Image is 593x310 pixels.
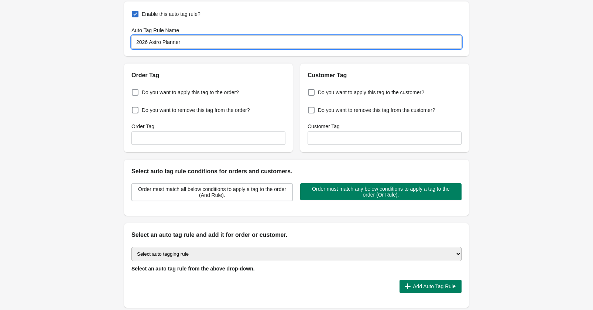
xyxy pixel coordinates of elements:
button: Order must match all below conditions to apply a tag to the order (And Rule). [131,183,293,201]
span: Add Auto Tag Rule [413,283,456,289]
button: Add Auto Tag Rule [400,280,462,293]
h2: Select an auto tag rule and add it for order or customer. [131,231,462,239]
span: Enable this auto tag rule? [142,10,200,18]
label: Customer Tag [308,123,340,130]
label: Auto Tag Rule Name [131,27,179,34]
span: Do you want to apply this tag to the order? [142,89,239,96]
button: Order must match any below conditions to apply a tag to the order (Or Rule). [300,183,462,200]
h2: Customer Tag [308,71,462,80]
span: Order must match any below conditions to apply a tag to the order (Or Rule). [306,186,456,198]
span: Select an auto tag rule from the above drop-down. [131,266,255,272]
span: Do you want to remove this tag from the order? [142,106,250,114]
span: Order must match all below conditions to apply a tag to the order (And Rule). [138,186,287,198]
h2: Select auto tag rule conditions for orders and customers. [131,167,462,176]
span: Do you want to apply this tag to the customer? [318,89,424,96]
h2: Order Tag [131,71,285,80]
label: Order Tag [131,123,154,130]
span: Do you want to remove this tag from the customer? [318,106,435,114]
